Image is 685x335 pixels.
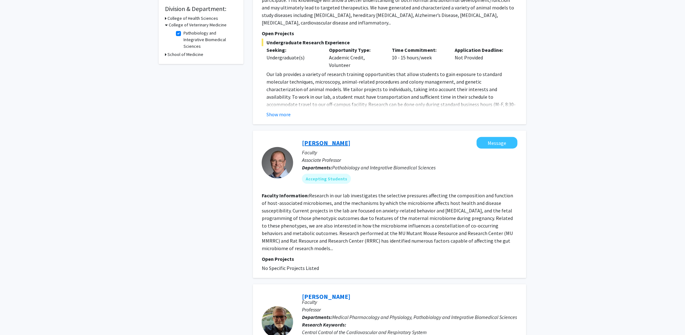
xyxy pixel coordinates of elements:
[392,46,446,54] p: Time Commitment:
[266,54,320,61] div: Undergraduate(s)
[302,174,351,184] mat-chip: Accepting Students
[169,22,227,28] h3: College of Veterinary Medicine
[266,46,320,54] p: Seeking:
[262,30,518,37] p: Open Projects
[262,265,319,271] span: No Specific Projects Listed
[262,192,309,199] b: Faculty Information:
[332,314,517,320] span: Medical Pharmacology and Physiology, Pathobiology and Integrative Biomedical Sciences
[477,137,518,149] button: Message Aaron Ericsson
[262,39,518,46] span: Undergraduate Research Experience
[302,164,332,171] b: Departments:
[167,51,203,58] h3: School of Medicine
[266,111,291,118] button: Show more
[455,46,508,54] p: Application Deadline:
[332,164,436,171] span: Pathobiology and Integrative Biomedical Sciences
[325,46,387,69] div: Academic Credit, Volunteer
[165,5,237,13] h2: Division & Department:
[302,314,332,320] b: Departments:
[302,293,350,300] a: [PERSON_NAME]
[302,321,346,328] b: Research Keywords:
[5,307,27,330] iframe: Chat
[387,46,450,69] div: 10 - 15 hours/week
[302,139,350,147] a: [PERSON_NAME]
[329,46,383,54] p: Opportunity Type:
[262,255,518,263] p: Open Projects
[167,15,218,22] h3: College of Health Sciences
[266,70,518,123] p: Our lab provides a variety of research training opportunities that allow students to gain exposur...
[184,30,236,50] label: Pathobiology and Integrative Biomedical Sciences
[302,156,518,164] p: Associate Professor
[302,149,518,156] p: Faculty
[450,46,513,69] div: Not Provided
[302,306,518,313] p: Professor
[302,298,518,306] p: Faculty
[262,192,513,251] fg-read-more: Research in our lab investigates the selective pressures affecting the composition and function o...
